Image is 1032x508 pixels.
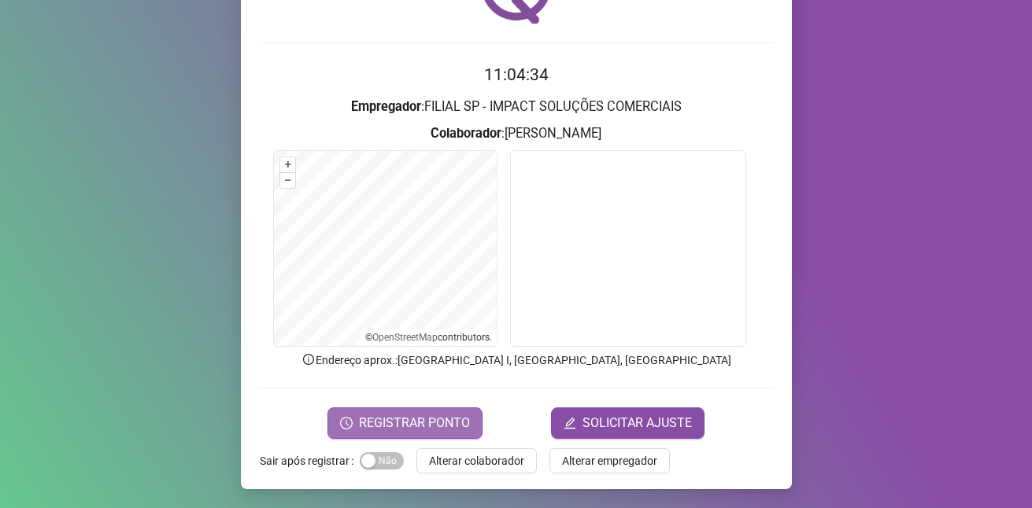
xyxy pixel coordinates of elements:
[429,452,524,469] span: Alterar colaborador
[260,352,773,369] p: Endereço aprox. : [GEOGRAPHIC_DATA] I, [GEOGRAPHIC_DATA], [GEOGRAPHIC_DATA]
[484,65,549,84] time: 11:04:34
[583,414,692,433] span: SOLICITAR AJUSTE
[564,417,576,429] span: edit
[280,157,295,172] button: +
[416,448,537,473] button: Alterar colaborador
[372,332,438,343] a: OpenStreetMap
[260,97,773,117] h3: : FILIAL SP - IMPACT SOLUÇÕES COMERCIAIS
[260,123,773,144] h3: : [PERSON_NAME]
[351,99,421,114] strong: Empregador
[551,407,705,439] button: editSOLICITAR AJUSTE
[327,407,483,439] button: REGISTRAR PONTO
[562,452,657,469] span: Alterar empregador
[365,332,492,343] li: © contributors.
[340,417,353,429] span: clock-circle
[301,352,316,366] span: info-circle
[260,448,360,473] label: Sair após registrar
[431,126,501,141] strong: Colaborador
[359,414,470,433] span: REGISTRAR PONTO
[280,173,295,188] button: –
[549,448,670,473] button: Alterar empregador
